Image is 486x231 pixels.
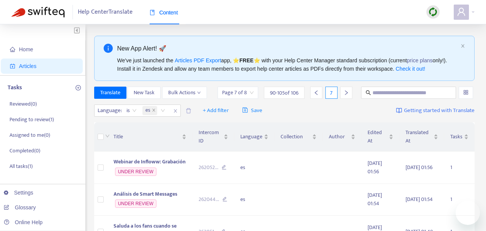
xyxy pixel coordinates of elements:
[105,134,110,138] span: down
[193,122,234,152] th: Intercom ID
[4,190,33,196] a: Settings
[396,108,402,114] img: image-link
[114,157,186,166] span: Webinar de Infloww: Grabación
[368,191,382,208] span: [DATE] 01:54
[450,133,462,141] span: Tasks
[117,56,458,73] div: We've just launched the app, ⭐ ⭐️ with your Help Center Manager standard subscription (current on...
[323,122,362,152] th: Author
[4,204,36,210] a: Glossary
[11,7,65,17] img: Swifteq
[407,57,433,63] a: price plans
[134,89,155,97] span: New Task
[366,90,371,95] span: search
[404,106,475,115] span: Getting started with Translate
[9,131,50,139] p: Assigned to me ( 0 )
[199,163,218,172] span: 262052 ...
[368,128,387,145] span: Edited At
[170,106,180,115] span: close
[461,44,465,49] button: close
[117,44,458,53] div: New App Alert! 🚀
[242,107,248,113] span: save
[114,133,180,141] span: Title
[150,10,155,15] span: book
[94,87,126,99] button: Translate
[95,105,123,116] span: Language :
[199,195,219,204] span: 262044 ...
[197,104,235,117] button: + Add filter
[406,163,432,172] span: [DATE] 01:56
[168,89,201,97] span: Bulk Actions
[234,152,275,184] td: es
[239,57,253,63] b: FREE
[444,152,475,184] td: 1
[8,83,22,92] p: Tasks
[314,90,319,95] span: left
[9,100,37,108] p: Reviewed ( 0 )
[234,184,275,216] td: es
[145,106,150,115] span: es
[152,108,156,113] span: close
[128,87,161,99] button: New Task
[344,90,349,95] span: right
[162,87,207,99] button: Bulk Actionsdown
[396,104,475,117] a: Getting started with Translate
[4,219,43,225] a: Online Help
[142,106,157,115] span: es
[19,46,33,52] span: Home
[406,128,432,145] span: Translated At
[203,106,229,115] span: + Add filter
[456,201,480,225] iframe: Button to launch messaging window
[361,122,399,152] th: Edited At
[329,133,350,141] span: Author
[457,7,466,16] span: user
[100,89,120,97] span: Translate
[240,133,262,141] span: Language
[406,195,433,204] span: [DATE] 01:54
[444,184,475,216] td: 1
[10,47,15,52] span: home
[281,133,310,141] span: Collection
[444,122,475,152] th: Tasks
[325,87,338,99] div: 7
[115,199,156,208] span: UNDER REVIEW
[107,122,193,152] th: Title
[237,104,268,117] button: saveSave
[197,91,201,95] span: down
[199,128,222,145] span: Intercom ID
[461,44,465,48] span: close
[19,63,36,69] span: Articles
[275,122,322,152] th: Collection
[428,7,438,17] img: sync.dc5367851b00ba804db3.png
[9,147,40,155] p: Completed ( 0 )
[78,5,133,19] span: Help Center Translate
[242,106,262,115] span: Save
[114,190,177,198] span: Análisis de Smart Messages
[104,44,113,53] span: info-circle
[175,57,221,63] a: Articles PDF Export
[186,108,191,114] span: delete
[396,66,425,72] a: Check it out!
[9,162,33,170] p: All tasks ( 1 )
[399,122,444,152] th: Translated At
[126,105,137,116] span: is
[76,85,81,90] span: plus-circle
[270,89,298,97] span: 90 - 105 of 106
[9,115,54,123] p: Pending to review ( 1 )
[234,122,275,152] th: Language
[10,63,15,69] span: account-book
[150,9,178,16] span: Content
[368,159,382,176] span: [DATE] 01:56
[115,168,156,176] span: UNDER REVIEW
